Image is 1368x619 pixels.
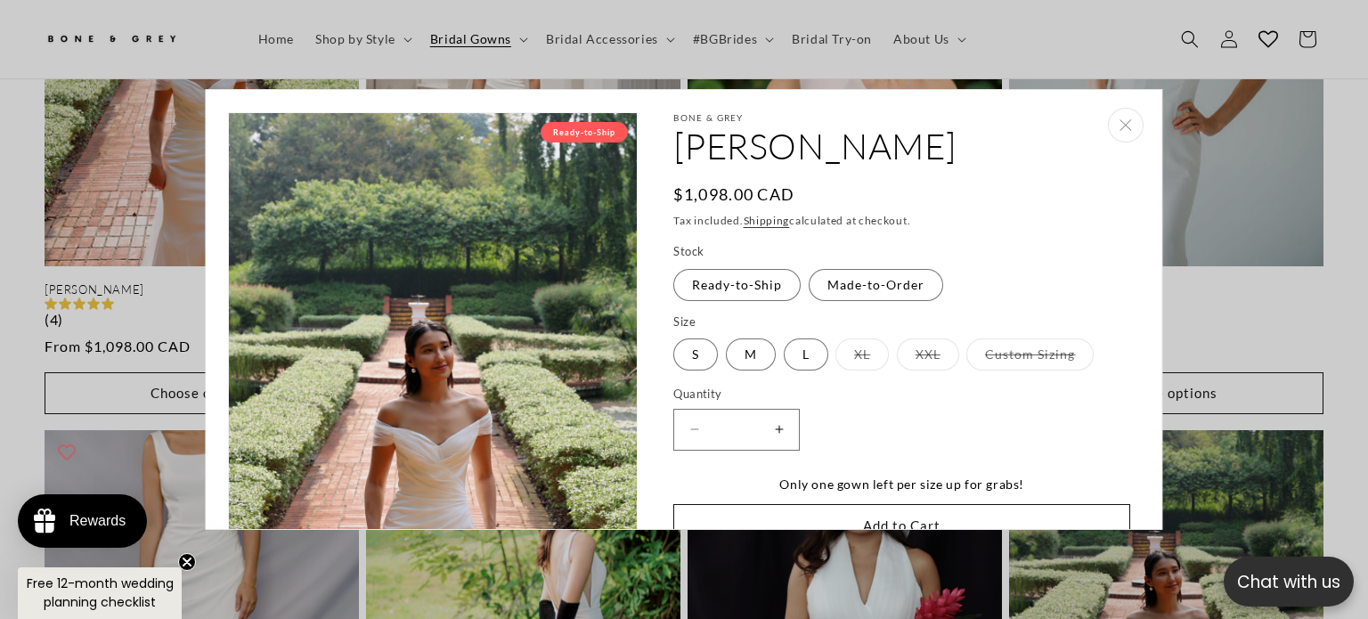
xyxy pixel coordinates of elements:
legend: Stock [674,243,706,261]
label: Custom Sizing [967,338,1095,371]
legend: Size [674,314,698,331]
label: Made-to-Order [809,269,943,301]
a: [PERSON_NAME] [674,123,1131,169]
a: Shipping [744,214,790,227]
span: Ready-to-Ship [541,122,629,143]
p: Chat with us [1224,569,1354,595]
div: Tax included. calculated at checkout. [674,212,1131,230]
span: Free 12-month wedding planning checklist [27,574,174,611]
label: S [674,338,719,371]
label: L [784,338,828,371]
button: Close [1109,108,1144,143]
p: Bone & Grey [674,112,1131,123]
span: $1,098.00 CAD [674,183,795,207]
label: XL [836,338,890,371]
label: Ready-to-Ship [674,269,802,301]
label: XXL [897,338,959,371]
label: M [726,338,776,371]
button: Close teaser [178,553,196,571]
label: Quantity [674,386,1066,403]
div: Rewards [69,513,126,529]
button: Add to Cart [674,504,1131,546]
div: Free 12-month wedding planning checklistClose teaser [18,567,182,619]
div: Choose options for Mona [205,89,1162,530]
div: Only one gown left per size up for grabs! [674,473,1131,495]
button: Open chatbox [1224,557,1354,607]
